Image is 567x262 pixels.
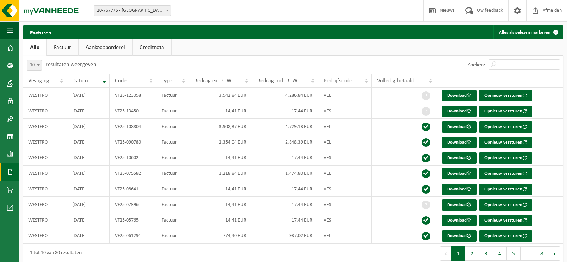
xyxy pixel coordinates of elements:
td: Factuur [156,197,189,212]
span: Volledig betaald [377,78,414,84]
td: 1.474,80 EUR [252,166,318,181]
button: 4 [493,246,507,261]
td: [DATE] [67,228,110,244]
td: 3.908,37 EUR [189,119,252,134]
td: Factuur [156,134,189,150]
td: 17,44 EUR [252,212,318,228]
td: VF25-13450 [110,103,156,119]
td: WESTFRO [23,166,67,181]
td: 17,44 EUR [252,181,318,197]
a: Download [442,215,477,226]
td: WESTFRO [23,134,67,150]
td: WESTFRO [23,212,67,228]
td: VES [318,150,372,166]
button: Opnieuw versturen [479,121,532,133]
td: VEL [318,134,372,150]
td: WESTFRO [23,119,67,134]
td: [DATE] [67,119,110,134]
td: [DATE] [67,150,110,166]
td: WESTFRO [23,150,67,166]
td: 2.354,04 EUR [189,134,252,150]
button: 1 [451,246,465,261]
td: VF25-07396 [110,197,156,212]
span: Datum [72,78,88,84]
td: [DATE] [67,181,110,197]
button: Opnieuw versturen [479,215,532,226]
td: Factuur [156,166,189,181]
td: VF25-123058 [110,88,156,103]
button: Previous [440,246,451,261]
td: [DATE] [67,212,110,228]
div: 1 tot 10 van 80 resultaten [27,247,82,260]
td: 17,44 EUR [252,150,318,166]
td: VEL [318,166,372,181]
button: Opnieuw versturen [479,106,532,117]
a: Factuur [47,39,78,56]
a: Download [442,184,477,195]
td: 14,41 EUR [189,181,252,197]
td: 17,44 EUR [252,197,318,212]
td: [DATE] [67,88,110,103]
td: VEL [318,228,372,244]
button: 8 [535,246,549,261]
td: WESTFRO [23,88,67,103]
span: 10-767775 - WESTFRO - STADEN [94,5,171,16]
a: Download [442,168,477,179]
td: 4.729,13 EUR [252,119,318,134]
td: [DATE] [67,197,110,212]
td: 2.848,39 EUR [252,134,318,150]
button: 3 [479,246,493,261]
span: Type [162,78,172,84]
td: 14,41 EUR [189,212,252,228]
td: 1.218,84 EUR [189,166,252,181]
h2: Facturen [23,25,58,39]
td: VES [318,103,372,119]
td: [DATE] [67,166,110,181]
td: VF25-05765 [110,212,156,228]
a: Download [442,90,477,101]
a: Alle [23,39,46,56]
button: Opnieuw versturen [479,184,532,195]
td: VEL [318,88,372,103]
td: Factuur [156,103,189,119]
button: Opnieuw versturen [479,152,532,164]
button: Opnieuw versturen [479,230,532,242]
td: [DATE] [67,103,110,119]
td: 14,41 EUR [189,103,252,119]
span: … [521,246,535,261]
a: Download [442,152,477,164]
td: Factuur [156,228,189,244]
td: [DATE] [67,134,110,150]
td: Factuur [156,181,189,197]
td: 4.286,84 EUR [252,88,318,103]
button: Next [549,246,560,261]
span: Vestiging [28,78,49,84]
a: Download [442,121,477,133]
td: VEL [318,119,372,134]
button: Opnieuw versturen [479,168,532,179]
button: Opnieuw versturen [479,90,532,101]
td: 14,41 EUR [189,150,252,166]
td: VES [318,197,372,212]
td: WESTFRO [23,181,67,197]
a: Download [442,230,477,242]
td: Factuur [156,88,189,103]
button: Opnieuw versturen [479,199,532,211]
td: 3.542,84 EUR [189,88,252,103]
td: VF25-075582 [110,166,156,181]
span: Bedrag ex. BTW [194,78,231,84]
td: WESTFRO [23,197,67,212]
span: 10 [27,60,42,70]
td: VF25-10602 [110,150,156,166]
td: WESTFRO [23,228,67,244]
td: WESTFRO [23,103,67,119]
button: Alles als gelezen markeren [493,25,563,39]
a: Download [442,106,477,117]
td: VF25-090780 [110,134,156,150]
span: Bedrijfscode [324,78,352,84]
td: Factuur [156,150,189,166]
td: 937,02 EUR [252,228,318,244]
td: 14,41 EUR [189,197,252,212]
span: Bedrag incl. BTW [257,78,297,84]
